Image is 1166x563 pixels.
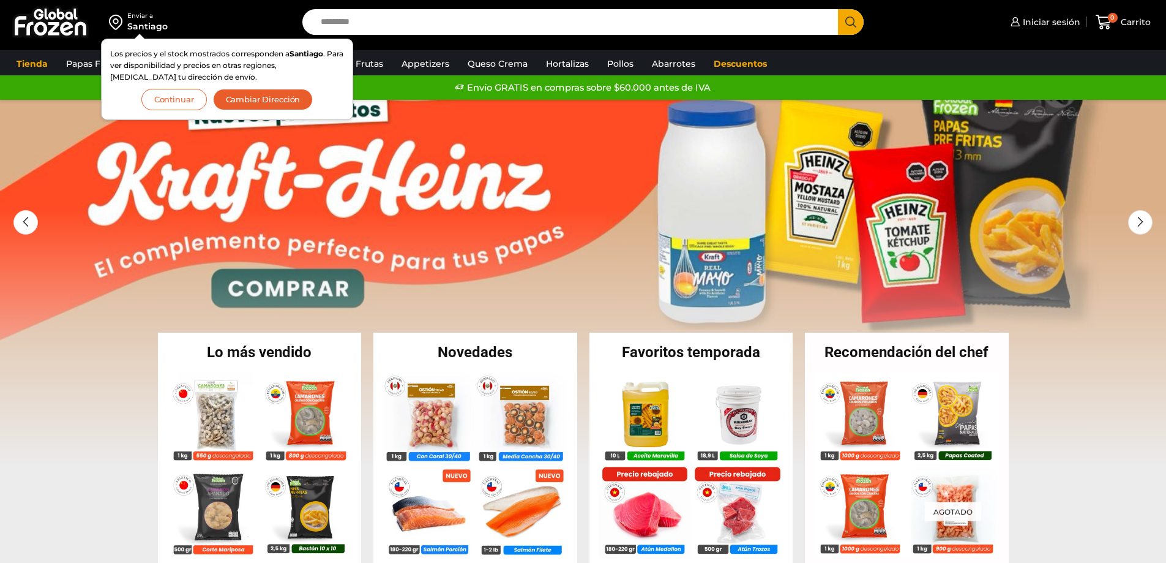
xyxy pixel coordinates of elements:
h2: Lo más vendido [158,345,362,360]
a: Papas Fritas [60,52,125,75]
h2: Recomendación del chef [805,345,1009,360]
p: Los precios y el stock mostrados corresponden a . Para ver disponibilidad y precios en otras regi... [110,48,344,83]
a: 0 Carrito [1093,8,1154,37]
button: Continuar [141,89,207,111]
h2: Favoritos temporada [589,345,793,360]
span: Carrito [1118,16,1151,28]
button: Search button [838,9,864,35]
h2: Novedades [373,345,577,360]
a: Descuentos [708,52,773,75]
span: 0 [1108,13,1118,23]
strong: Santiago [290,49,323,58]
button: Cambiar Dirección [213,89,313,111]
p: Agotado [925,502,981,521]
img: address-field-icon.svg [109,12,127,32]
a: Tienda [10,52,54,75]
a: Appetizers [395,52,455,75]
span: Iniciar sesión [1020,16,1080,28]
a: Abarrotes [646,52,701,75]
a: Hortalizas [540,52,595,75]
div: Enviar a [127,12,168,20]
div: Santiago [127,20,168,32]
a: Pollos [601,52,640,75]
a: Queso Crema [462,52,534,75]
a: Iniciar sesión [1007,10,1080,34]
